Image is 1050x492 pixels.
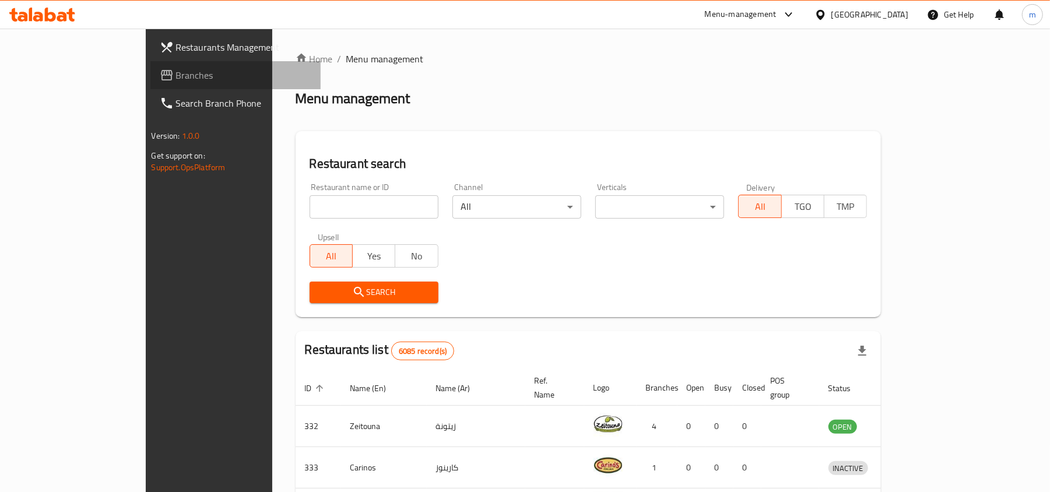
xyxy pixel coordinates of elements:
[346,52,424,66] span: Menu management
[828,420,857,434] span: OPEN
[705,370,733,406] th: Busy
[733,406,761,447] td: 0
[427,406,525,447] td: زيتونة
[296,89,410,108] h2: Menu management
[319,285,429,300] span: Search
[637,406,677,447] td: 4
[677,370,705,406] th: Open
[828,461,868,475] div: INACTIVE
[176,96,312,110] span: Search Branch Phone
[831,8,908,21] div: [GEOGRAPHIC_DATA]
[594,451,623,480] img: Carinos
[305,341,455,360] h2: Restaurants list
[733,370,761,406] th: Closed
[310,282,438,303] button: Search
[176,40,312,54] span: Restaurants Management
[350,381,402,395] span: Name (En)
[310,195,438,219] input: Search for restaurant name or ID..
[781,195,824,218] button: TGO
[310,244,353,268] button: All
[352,244,395,268] button: Yes
[848,337,876,365] div: Export file
[1029,8,1036,21] span: m
[341,406,427,447] td: Zeitouna
[315,248,348,265] span: All
[677,406,705,447] td: 0
[182,128,200,143] span: 1.0.0
[338,52,342,66] li: /
[305,381,327,395] span: ID
[150,33,321,61] a: Restaurants Management
[391,342,454,360] div: Total records count
[152,148,205,163] span: Get support on:
[637,447,677,489] td: 1
[828,462,868,475] span: INACTIVE
[595,195,724,219] div: ​
[357,248,391,265] span: Yes
[427,447,525,489] td: كارينوز
[584,370,637,406] th: Logo
[637,370,677,406] th: Branches
[152,128,180,143] span: Version:
[594,409,623,438] img: Zeitouna
[341,447,427,489] td: Carinos
[535,374,570,402] span: Ref. Name
[318,233,339,241] label: Upsell
[705,8,777,22] div: Menu-management
[705,447,733,489] td: 0
[828,381,866,395] span: Status
[738,195,781,218] button: All
[310,155,868,173] h2: Restaurant search
[786,198,820,215] span: TGO
[392,346,454,357] span: 6085 record(s)
[743,198,777,215] span: All
[150,61,321,89] a: Branches
[152,160,226,175] a: Support.OpsPlatform
[296,52,882,66] nav: breadcrumb
[176,68,312,82] span: Branches
[150,89,321,117] a: Search Branch Phone
[829,198,862,215] span: TMP
[733,447,761,489] td: 0
[452,195,581,219] div: All
[677,447,705,489] td: 0
[436,381,486,395] span: Name (Ar)
[395,244,438,268] button: No
[705,406,733,447] td: 0
[746,183,775,191] label: Delivery
[771,374,805,402] span: POS group
[400,248,433,265] span: No
[824,195,867,218] button: TMP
